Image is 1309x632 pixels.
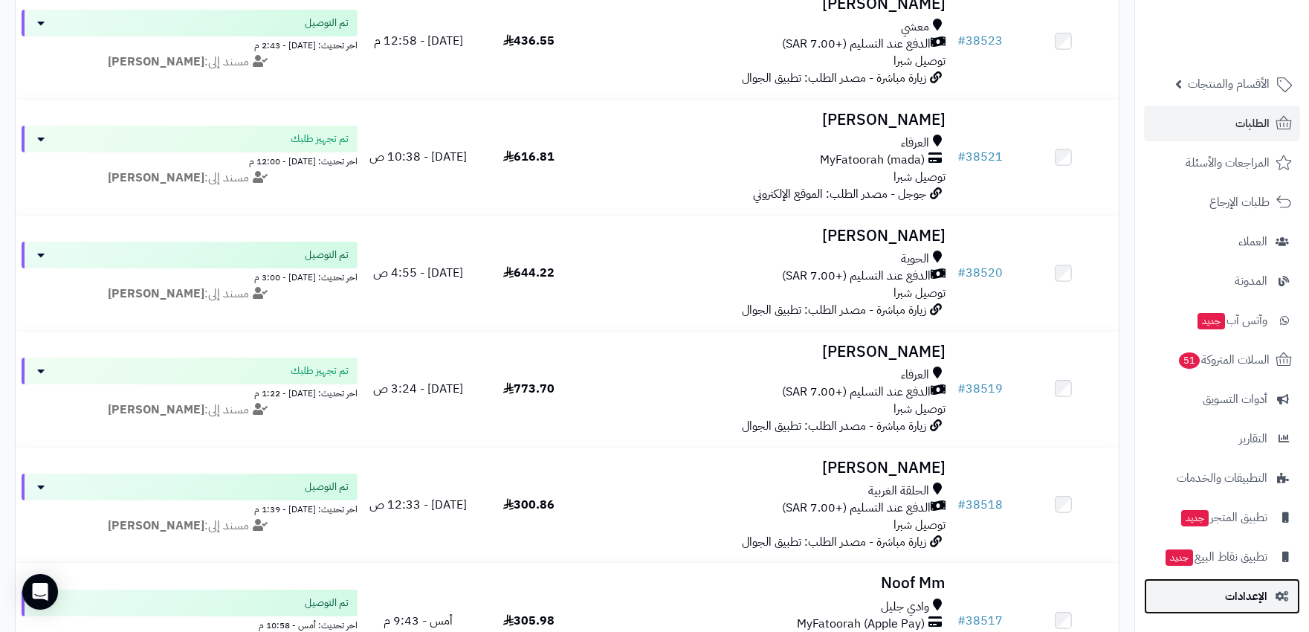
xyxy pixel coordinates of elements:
a: المراجعات والأسئلة [1144,145,1300,181]
strong: [PERSON_NAME] [108,517,204,535]
strong: [PERSON_NAME] [108,285,204,303]
div: مسند إلى: [10,286,369,303]
a: #38520 [957,264,1003,282]
a: #38517 [957,612,1003,630]
h3: [PERSON_NAME] [589,112,945,129]
div: مسند إلى: [10,517,369,535]
span: زيارة مباشرة - مصدر الطلب: تطبيق الجوال [742,417,926,435]
span: [DATE] - 10:38 ص [369,148,467,166]
span: العرفاء [901,135,929,152]
span: الأقسام والمنتجات [1188,74,1270,94]
span: وادي جليل [881,599,929,616]
span: تطبيق المتجر [1180,507,1267,528]
a: تطبيق نقاط البيعجديد [1144,539,1300,575]
span: التطبيقات والخدمات [1177,468,1267,488]
a: الإعدادات [1144,578,1300,614]
span: # [957,380,966,398]
span: # [957,612,966,630]
span: جديد [1166,549,1193,566]
span: السلات المتروكة [1177,349,1270,370]
span: أدوات التسويق [1203,389,1267,410]
span: تم التوصيل [305,248,349,262]
a: تطبيق المتجرجديد [1144,500,1300,535]
h3: [PERSON_NAME] [589,344,945,361]
span: توصيل شبرا [893,284,946,302]
span: توصيل شبرا [893,516,946,534]
span: جديد [1198,313,1225,329]
span: زيارة مباشرة - مصدر الطلب: تطبيق الجوال [742,69,926,87]
span: المراجعات والأسئلة [1186,152,1270,173]
a: طلبات الإرجاع [1144,184,1300,220]
span: الدفع عند التسليم (+7.00 SAR) [782,384,931,401]
div: اخر تحديث: [DATE] - 1:22 م [22,384,358,400]
span: المدونة [1235,271,1267,291]
span: الإعدادات [1225,586,1267,607]
span: [DATE] - 12:58 م [374,32,463,50]
span: # [957,148,966,166]
span: 51 [1179,352,1200,369]
div: مسند إلى: [10,170,369,187]
strong: [PERSON_NAME] [108,401,204,419]
a: الطلبات [1144,106,1300,141]
span: الدفع عند التسليم (+7.00 SAR) [782,500,931,517]
div: Open Intercom Messenger [22,574,58,610]
span: الحوية [901,251,929,268]
a: #38521 [957,148,1003,166]
span: [DATE] - 3:24 ص [373,380,463,398]
a: التطبيقات والخدمات [1144,460,1300,496]
span: توصيل شبرا [893,52,946,70]
span: تم التوصيل [305,16,349,30]
span: 300.86 [503,496,555,514]
div: اخر تحديث: [DATE] - 3:00 م [22,268,358,284]
span: 644.22 [503,264,555,282]
div: اخر تحديث: أمس - 10:58 م [22,616,358,632]
span: [DATE] - 12:33 ص [369,496,467,514]
span: طلبات الإرجاع [1209,192,1270,213]
span: [DATE] - 4:55 ص [373,264,463,282]
div: مسند إلى: [10,402,369,419]
span: جوجل - مصدر الطلب: الموقع الإلكتروني [753,185,926,203]
span: تم التوصيل [305,596,349,610]
a: #38523 [957,32,1003,50]
span: 616.81 [503,148,555,166]
span: الطلبات [1235,113,1270,134]
span: توصيل شبرا [893,168,946,186]
span: تم التوصيل [305,480,349,494]
span: تم تجهيز طلبك [291,132,349,146]
span: MyFatoorah (mada) [820,152,925,169]
span: الدفع عند التسليم (+7.00 SAR) [782,268,931,285]
span: توصيل شبرا [893,400,946,418]
a: أدوات التسويق [1144,381,1300,417]
span: 436.55 [503,32,555,50]
span: جديد [1181,510,1209,526]
span: التقارير [1239,428,1267,449]
strong: [PERSON_NAME] [108,169,204,187]
a: المدونة [1144,263,1300,299]
span: تطبيق نقاط البيع [1164,546,1267,567]
span: 305.98 [503,612,555,630]
a: وآتس آبجديد [1144,303,1300,338]
span: معشي [901,19,929,36]
span: العرفاء [901,367,929,384]
span: تم تجهيز طلبك [291,364,349,378]
a: السلات المتروكة51 [1144,342,1300,378]
div: اخر تحديث: [DATE] - 12:00 م [22,152,358,168]
img: logo-2.png [1208,39,1295,71]
span: 773.70 [503,380,555,398]
h3: [PERSON_NAME] [589,228,945,245]
a: العملاء [1144,224,1300,259]
h3: Noof Mm [589,575,945,592]
div: مسند إلى: [10,54,369,71]
span: # [957,32,966,50]
strong: [PERSON_NAME] [108,53,204,71]
span: الحلقة الغربية [868,483,929,500]
span: أمس - 9:43 م [384,612,453,630]
div: اخر تحديث: [DATE] - 2:43 م [22,36,358,52]
span: زيارة مباشرة - مصدر الطلب: تطبيق الجوال [742,533,926,551]
div: اخر تحديث: [DATE] - 1:39 م [22,500,358,516]
span: الدفع عند التسليم (+7.00 SAR) [782,36,931,53]
a: #38519 [957,380,1003,398]
span: # [957,496,966,514]
span: # [957,264,966,282]
span: زيارة مباشرة - مصدر الطلب: تطبيق الجوال [742,301,926,319]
